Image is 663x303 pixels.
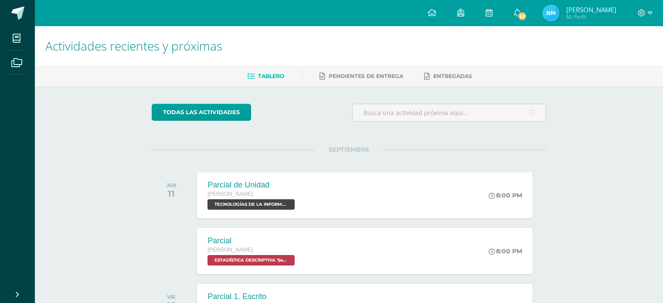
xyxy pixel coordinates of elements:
span: [PERSON_NAME] [207,247,253,253]
div: Parcial 1. Escrito [207,292,297,301]
div: 8:00 PM [489,247,522,255]
div: VIE [167,294,176,300]
div: Parcial de Unidad [207,180,297,190]
a: Entregadas [424,69,472,83]
span: 53 [517,11,527,21]
span: Mi Perfil [566,13,616,20]
img: 1873438405914e768c422af73e4c8058.png [542,4,560,22]
span: TECNOLOGÍAS DE LA INFORMACIÓN Y LA COMUNICACIÓN 5 'Sección A' [207,199,295,210]
a: todas las Actividades [152,104,251,121]
input: Busca una actividad próxima aquí... [353,104,546,121]
span: [PERSON_NAME] [566,5,616,14]
span: Actividades recientes y próximas [45,37,222,54]
a: Tablero [247,69,284,83]
span: Tablero [258,73,284,79]
span: SEPTIEMBRE [315,146,383,153]
div: 8:00 PM [489,191,522,199]
div: Parcial [207,236,297,245]
span: Entregadas [433,73,472,79]
div: JUE [167,182,177,188]
div: 11 [167,188,177,199]
span: [PERSON_NAME] [207,191,253,197]
span: Pendientes de entrega [329,73,403,79]
span: ESTADÍSTICA DESCRIPTIVA 'Sección A' [207,255,295,266]
a: Pendientes de entrega [320,69,403,83]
